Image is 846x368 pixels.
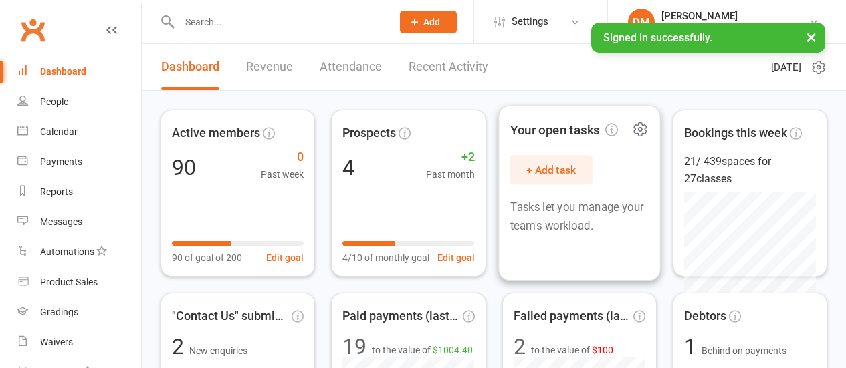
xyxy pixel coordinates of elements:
span: Prospects [342,124,396,143]
div: 90 [172,157,196,178]
span: 2 [172,334,189,359]
div: Messages [40,216,82,227]
button: Add [400,11,457,33]
span: 1 [684,334,702,359]
button: Edit goal [266,250,304,265]
a: Attendance [320,44,382,90]
div: Waivers [40,337,73,347]
a: Messages [17,207,141,237]
span: $1004.40 [433,345,473,355]
button: Edit goal [437,250,475,265]
a: Recent Activity [409,44,488,90]
a: Automations [17,237,141,267]
p: Tasks let you manage your team's workload. [510,198,649,234]
a: Reports [17,177,141,207]
span: "Contact Us" submissions [172,307,289,326]
a: Revenue [246,44,293,90]
div: Gradings [40,307,78,317]
div: Payments [40,156,82,167]
span: Settings [512,7,548,37]
a: Product Sales [17,267,141,297]
span: 0 [261,148,304,167]
span: Add [423,17,440,27]
span: to the value of [531,343,613,357]
div: DM [628,9,655,35]
span: 90 of goal of 200 [172,250,242,265]
span: Past month [426,167,475,182]
div: People [40,96,68,107]
div: Southern Cross Martial Arts Pty Ltd [661,22,809,34]
span: Behind on payments [702,345,786,356]
span: Paid payments (last 7d) [342,307,459,326]
span: to the value of [372,343,473,357]
div: [PERSON_NAME] [661,10,809,22]
span: Bookings this week [684,124,787,143]
button: + Add task [510,155,593,184]
div: Product Sales [40,277,98,287]
div: Reports [40,186,73,197]
div: 4 [342,157,354,178]
a: Calendar [17,117,141,147]
div: Automations [40,246,94,257]
a: Gradings [17,297,141,327]
a: Dashboard [161,44,219,90]
span: Debtors [684,307,726,326]
a: Waivers [17,327,141,357]
span: 4/10 of monthly goal [342,250,429,265]
span: +2 [426,148,475,167]
a: Dashboard [17,57,141,87]
div: Calendar [40,126,78,137]
span: Your open tasks [510,120,618,140]
div: 2 [514,336,526,357]
div: 21 / 439 spaces for 27 classes [684,153,816,187]
a: Payments [17,147,141,177]
span: Signed in successfully. [603,31,712,44]
a: Clubworx [16,13,49,47]
span: Past week [261,167,304,182]
div: Dashboard [40,66,86,77]
div: 19 [342,336,366,357]
a: People [17,87,141,117]
button: × [799,23,823,51]
span: $100 [592,345,613,355]
span: [DATE] [771,59,801,75]
span: Active members [172,124,260,143]
input: Search... [175,13,383,31]
span: New enquiries [189,345,247,356]
span: Failed payments (last 30d) [514,307,631,326]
